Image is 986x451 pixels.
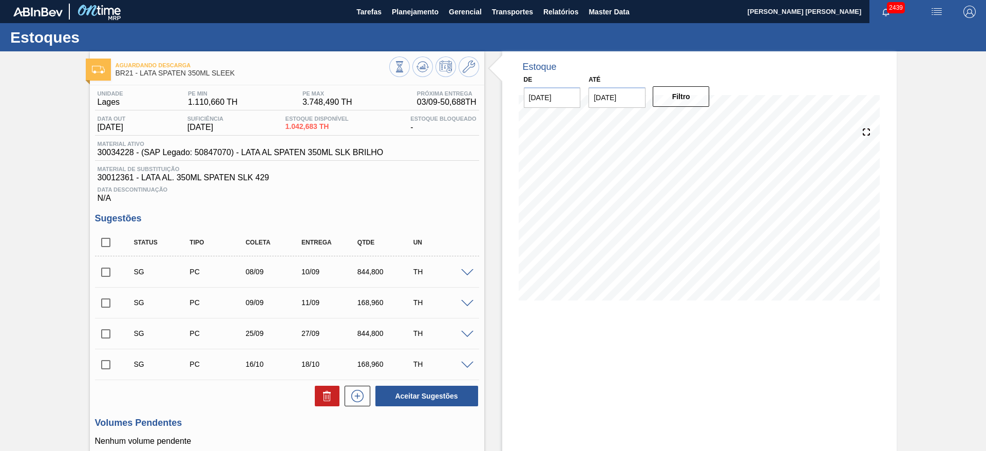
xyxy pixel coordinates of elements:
p: Nenhum volume pendente [95,437,479,446]
h3: Sugestões [95,213,479,224]
span: 1.110,660 TH [188,98,238,107]
div: 10/09/2025 [299,268,361,276]
span: PE MIN [188,90,238,97]
span: 03/09 - 50,688 TH [417,98,477,107]
div: Sugestão Criada [131,360,194,368]
div: Nova sugestão [339,386,370,406]
div: N/A [95,182,479,203]
div: TH [411,298,473,307]
div: TH [411,329,473,337]
button: Ir ao Master Data / Geral [459,57,479,77]
span: 30012361 - LATA AL. 350ML SPATEN SLK 429 [98,173,477,182]
span: Estoque Disponível [286,116,349,122]
input: dd/mm/yyyy [524,87,581,108]
div: Status [131,239,194,246]
span: Aguardando Descarga [116,62,389,68]
span: Planejamento [392,6,439,18]
div: 168,960 [355,298,417,307]
button: Notificações [869,5,902,19]
div: Aceitar Sugestões [370,385,479,407]
img: Logout [963,6,976,18]
span: [DATE] [187,123,223,132]
span: 30034228 - (SAP Legado: 50847070) - LATA AL SPATEN 350ML SLK BRILHO [98,148,384,157]
img: userActions [931,6,943,18]
div: Estoque [523,62,557,72]
span: Unidade [98,90,123,97]
div: 27/09/2025 [299,329,361,337]
div: 11/09/2025 [299,298,361,307]
span: Relatórios [543,6,578,18]
span: [DATE] [98,123,126,132]
div: UN [411,239,473,246]
span: Data Descontinuação [98,186,477,193]
span: Próxima Entrega [417,90,477,97]
span: BR21 - LATA SPATEN 350ML SLEEK [116,69,389,77]
button: Aceitar Sugestões [375,386,478,406]
div: Sugestão Criada [131,268,194,276]
span: 1.042,683 TH [286,123,349,130]
label: De [524,76,533,83]
button: Atualizar Gráfico [412,57,433,77]
img: Ícone [92,66,105,73]
label: Até [589,76,600,83]
h3: Volumes Pendentes [95,418,479,428]
div: 844,800 [355,268,417,276]
button: Programar Estoque [435,57,456,77]
div: Tipo [187,239,249,246]
div: Qtde [355,239,417,246]
div: 16/10/2025 [243,360,305,368]
div: Coleta [243,239,305,246]
div: Pedido de Compra [187,298,249,307]
div: Entrega [299,239,361,246]
div: 844,800 [355,329,417,337]
h1: Estoques [10,31,193,43]
span: Material de Substituição [98,166,477,172]
span: Master Data [589,6,629,18]
div: TH [411,268,473,276]
span: Material ativo [98,141,384,147]
span: Tarefas [356,6,382,18]
div: 168,960 [355,360,417,368]
div: - [408,116,479,132]
div: Sugestão Criada [131,329,194,337]
span: PE MAX [302,90,352,97]
div: 25/09/2025 [243,329,305,337]
button: Filtro [653,86,710,107]
div: Pedido de Compra [187,360,249,368]
img: TNhmsLtSVTkK8tSr43FrP2fwEKptu5GPRR3wAAAABJRU5ErkJggg== [13,7,63,16]
div: 18/10/2025 [299,360,361,368]
span: Transportes [492,6,533,18]
span: Suficiência [187,116,223,122]
button: Visão Geral dos Estoques [389,57,410,77]
span: Gerencial [449,6,482,18]
span: 2439 [887,2,905,13]
div: Excluir Sugestões [310,386,339,406]
div: 08/09/2025 [243,268,305,276]
div: Pedido de Compra [187,329,249,337]
span: Estoque Bloqueado [410,116,476,122]
div: 09/09/2025 [243,298,305,307]
div: Pedido de Compra [187,268,249,276]
span: 3.748,490 TH [302,98,352,107]
div: Sugestão Criada [131,298,194,307]
span: Data out [98,116,126,122]
div: TH [411,360,473,368]
input: dd/mm/yyyy [589,87,646,108]
span: Lages [98,98,123,107]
